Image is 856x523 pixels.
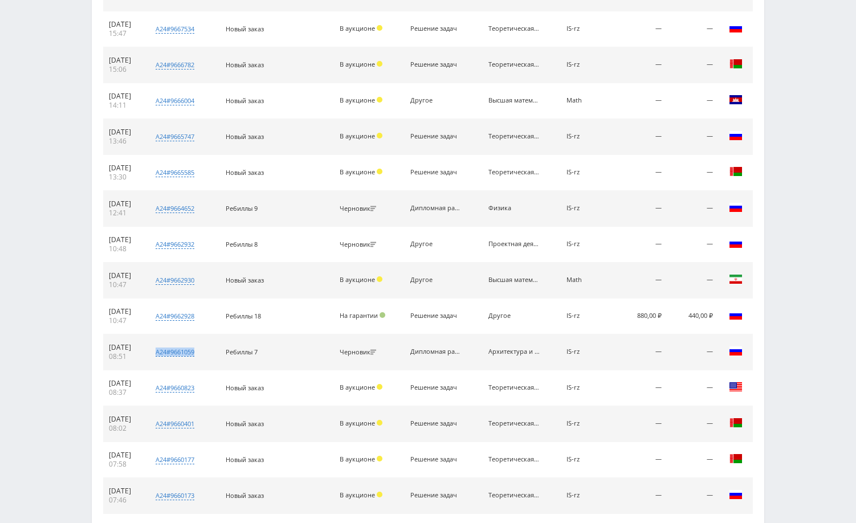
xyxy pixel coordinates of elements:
div: a24#9666782 [156,60,194,70]
div: Решение задач [410,25,462,32]
img: blr.png [729,165,743,178]
span: Ребиллы 18 [226,312,261,320]
span: Подтвержден [380,312,385,318]
div: Теоретическая механика [488,492,540,499]
div: 08:02 [109,424,139,433]
span: Ребиллы 7 [226,348,258,356]
div: IS-rz [566,384,608,391]
td: — [613,47,668,83]
td: — [667,191,719,227]
div: 10:47 [109,316,139,325]
div: Решение задач [410,61,462,68]
td: — [667,370,719,406]
div: [DATE] [109,271,139,280]
td: — [667,11,719,47]
span: В аукционе [340,60,375,68]
div: Черновик [340,241,379,248]
span: На гарантии [340,311,378,320]
div: [DATE] [109,379,139,388]
span: В аукционе [340,419,375,427]
img: rus.png [729,236,743,250]
span: Новый заказ [226,168,264,177]
td: — [667,442,719,478]
span: Новый заказ [226,96,264,105]
td: — [613,83,668,119]
span: Холд [377,169,382,174]
td: — [667,155,719,191]
div: 15:47 [109,29,139,38]
div: Дипломная работа [410,348,462,356]
span: Новый заказ [226,276,264,284]
div: Высшая математика [488,276,540,284]
div: 14:11 [109,101,139,110]
div: Решение задач [410,420,462,427]
div: IS-rz [566,456,608,463]
td: — [613,263,668,299]
div: a24#9662932 [156,240,194,249]
div: a24#9660823 [156,383,194,393]
span: Холд [377,420,382,426]
span: В аукционе [340,167,375,176]
td: 440,00 ₽ [667,299,719,334]
div: a24#9664652 [156,204,194,213]
td: — [667,119,719,155]
div: Теоретическая механика [488,61,540,68]
img: usa.png [729,380,743,394]
img: rus.png [729,488,743,501]
div: Архитектура и строительство [488,348,540,356]
span: Ребиллы 9 [226,204,258,213]
span: Новый заказ [226,132,264,141]
div: a24#9662928 [156,312,194,321]
img: blr.png [729,416,743,430]
div: Дипломная работа [410,205,462,212]
div: Решение задач [410,169,462,176]
td: — [613,478,668,514]
div: Теоретическая механика [488,25,540,32]
img: rus.png [729,201,743,214]
div: 10:47 [109,280,139,289]
div: a24#9660173 [156,491,194,500]
div: 07:46 [109,496,139,505]
div: IS-rz [566,25,608,32]
div: [DATE] [109,415,139,424]
div: 10:48 [109,244,139,254]
div: [DATE] [109,92,139,101]
div: Решение задач [410,312,462,320]
div: 12:41 [109,209,139,218]
td: — [613,370,668,406]
span: Новый заказ [226,455,264,464]
span: Холд [377,61,382,67]
div: IS-rz [566,133,608,140]
div: [DATE] [109,20,139,29]
div: IS-rz [566,240,608,248]
div: a24#9661059 [156,348,194,357]
span: Холд [377,492,382,497]
td: — [667,263,719,299]
div: 13:46 [109,137,139,146]
td: — [613,191,668,227]
div: Math [566,276,608,284]
td: — [613,11,668,47]
div: Черновик [340,349,379,356]
img: blr.png [729,57,743,71]
span: Новый заказ [226,60,264,69]
div: 08:51 [109,352,139,361]
span: В аукционе [340,132,375,140]
td: — [667,83,719,119]
div: a24#9665585 [156,168,194,177]
span: В аукционе [340,24,375,32]
img: khm.png [729,93,743,107]
div: Решение задач [410,456,462,463]
div: 15:06 [109,65,139,74]
span: В аукционе [340,491,375,499]
span: Новый заказ [226,419,264,428]
td: — [667,47,719,83]
div: [DATE] [109,307,139,316]
img: rus.png [729,129,743,142]
span: Новый заказ [226,24,264,33]
div: Решение задач [410,492,462,499]
img: rus.png [729,21,743,35]
td: — [613,155,668,191]
div: [DATE] [109,235,139,244]
img: blr.png [729,452,743,465]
